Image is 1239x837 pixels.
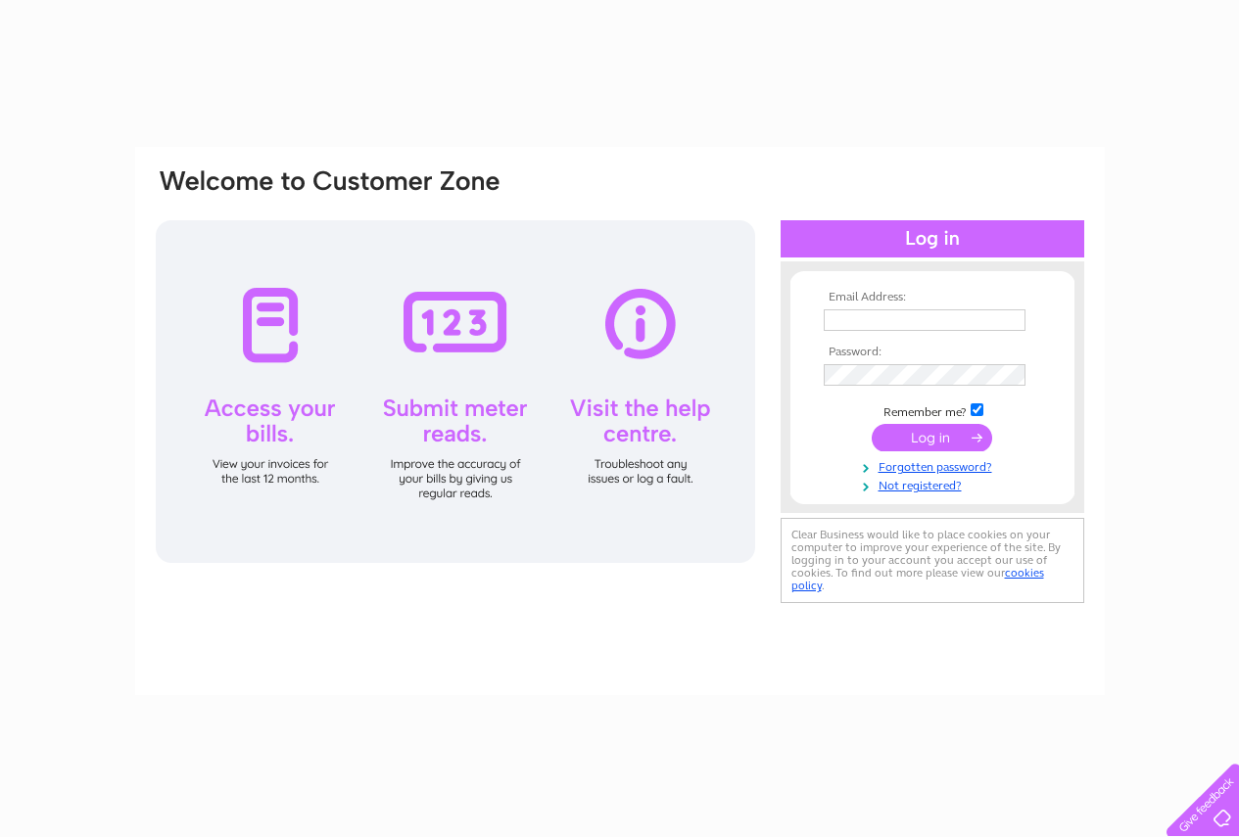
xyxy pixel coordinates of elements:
[819,346,1046,359] th: Password:
[872,424,992,451] input: Submit
[824,456,1046,475] a: Forgotten password?
[791,566,1044,592] a: cookies policy
[781,518,1084,603] div: Clear Business would like to place cookies on your computer to improve your experience of the sit...
[824,475,1046,493] a: Not registered?
[819,400,1046,420] td: Remember me?
[819,291,1046,304] th: Email Address:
